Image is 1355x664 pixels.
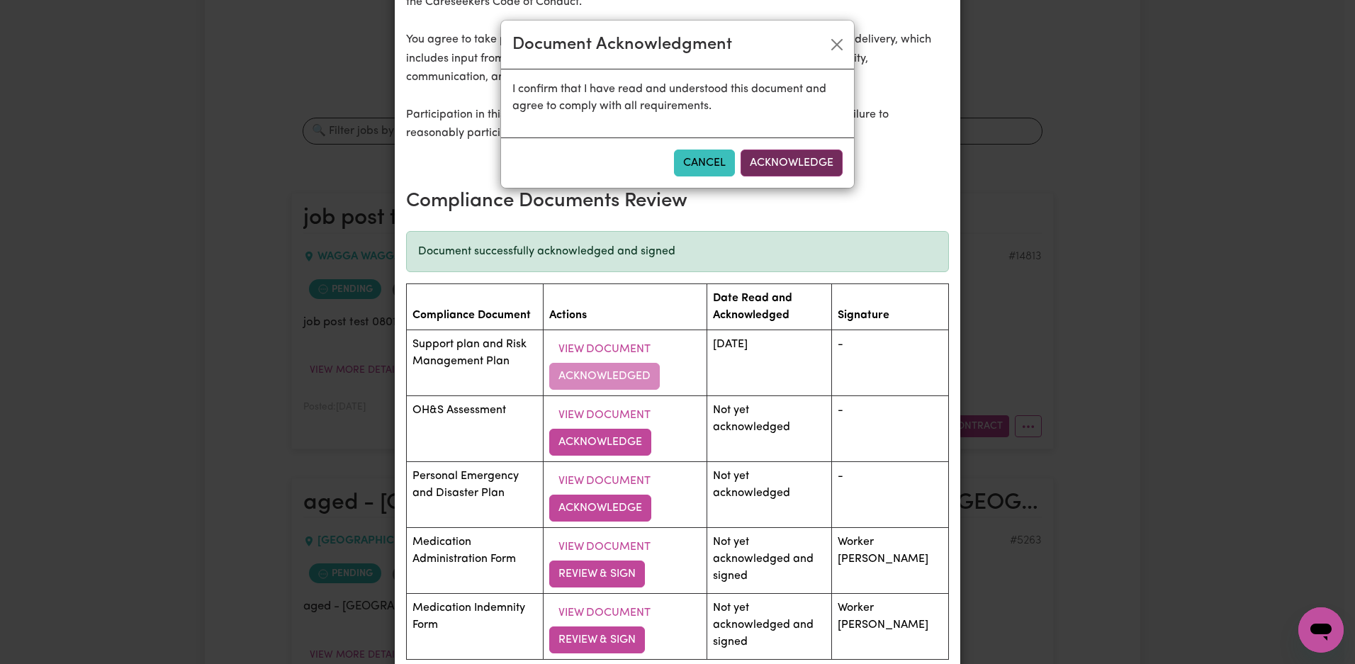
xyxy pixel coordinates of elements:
iframe: Button to launch messaging window [1298,607,1344,653]
button: Close [826,33,848,56]
div: Document Acknowledgment [512,32,732,57]
p: I confirm that I have read and understood this document and agree to comply with all requirements. [512,81,843,115]
button: Cancel [674,150,735,176]
button: Acknowledge [741,150,843,176]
